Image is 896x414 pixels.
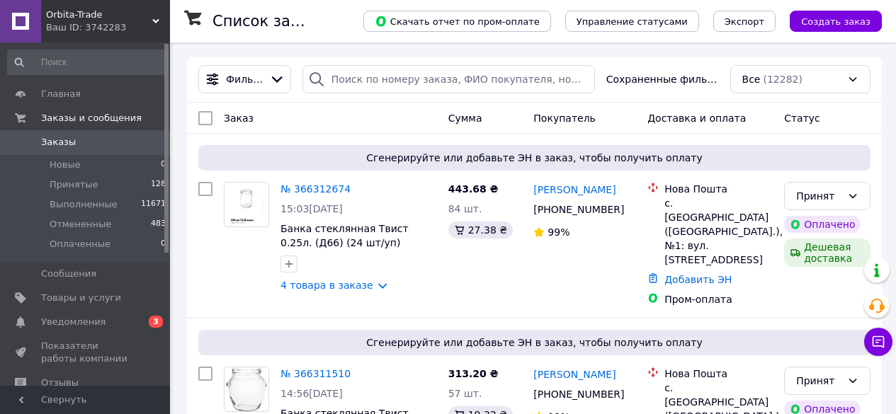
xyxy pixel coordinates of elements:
[280,223,425,291] a: Банка стеклянная Твист 0.25л. (Д66) (24 шт/уп) Продажа Кратно Упаковке! ([DEMOGRAPHIC_DATA] не от...
[41,136,76,149] span: Заказы
[280,280,373,291] a: 4 товара в заказе
[50,159,81,171] span: Новые
[448,183,499,195] span: 443.68 ₴
[784,216,861,233] div: Оплачено
[864,328,892,356] button: Чат с покупателем
[204,335,865,350] span: Сгенерируйте или добавьте ЭН в заказ, чтобы получить оплату
[224,113,254,124] span: Заказ
[280,203,343,214] span: 15:03[DATE]
[664,182,773,196] div: Нова Пошта
[204,151,865,165] span: Сгенерируйте или добавьте ЭН в заказ, чтобы получить оплату
[224,182,269,227] a: Фото товару
[565,11,699,32] button: Управление статусами
[224,367,269,412] a: Фото товару
[161,238,166,251] span: 0
[41,340,131,365] span: Показатели работы компании
[776,15,882,26] a: Создать заказ
[41,112,142,125] span: Заказы и сообщения
[784,238,871,267] div: Дешевая доставка
[790,11,882,32] button: Создать заказ
[448,388,482,399] span: 57 шт.
[742,72,761,86] span: Все
[226,72,263,86] span: Фильтры
[41,316,106,328] span: Уведомления
[448,368,499,379] span: 313.20 ₴
[801,16,871,27] span: Создать заказ
[448,203,482,214] span: 84 шт.
[796,373,841,389] div: Принят
[664,367,773,381] div: Нова Пошта
[533,204,624,215] span: [PHONE_NUMBER]
[41,376,79,389] span: Отзывы
[664,196,773,267] div: с. [GEOGRAPHIC_DATA] ([GEOGRAPHIC_DATA].), №1: вул. [STREET_ADDRESS]
[280,183,351,195] a: № 366312674
[149,316,163,328] span: 3
[41,292,121,304] span: Товары и услуги
[50,218,111,231] span: Отмененные
[229,183,263,226] img: Фото товару
[375,15,540,28] span: Скачать отчет по пром-оплате
[796,188,841,204] div: Принят
[533,367,616,381] a: [PERSON_NAME]
[46,21,170,34] div: Ваш ID: 3742283
[41,88,81,100] span: Главная
[302,65,595,93] input: Поиск по номеру заказа, ФИО покупателя, номеру телефона, Email, номеру накладной
[448,113,482,124] span: Сумма
[664,274,732,285] a: Добавить ЭН
[533,113,596,124] span: Покупатель
[151,178,166,191] span: 128
[533,389,624,400] span: [PHONE_NUMBER]
[46,8,152,21] span: Orbita-Trade
[280,368,351,379] a: № 366311510
[161,159,166,171] span: 0
[212,13,334,30] h1: Список заказов
[664,292,773,306] div: Пром-оплата
[606,72,719,86] span: Сохраненные фильтры:
[50,198,118,211] span: Выполненные
[141,198,166,211] span: 11671
[448,222,513,238] div: 27.38 ₴
[763,74,802,85] span: (12282)
[280,388,343,399] span: 14:56[DATE]
[363,11,551,32] button: Скачать отчет по пром-оплате
[725,16,764,27] span: Экспорт
[41,268,96,280] span: Сообщения
[577,16,688,27] span: Управление статусами
[533,183,616,197] a: [PERSON_NAME]
[647,113,746,124] span: Доставка и оплата
[50,238,110,251] span: Оплаченные
[50,178,98,191] span: Принятые
[784,113,820,124] span: Статус
[225,367,268,411] img: Фото товару
[151,218,166,231] span: 483
[713,11,776,32] button: Экспорт
[548,226,569,238] span: 99%
[7,50,167,75] input: Поиск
